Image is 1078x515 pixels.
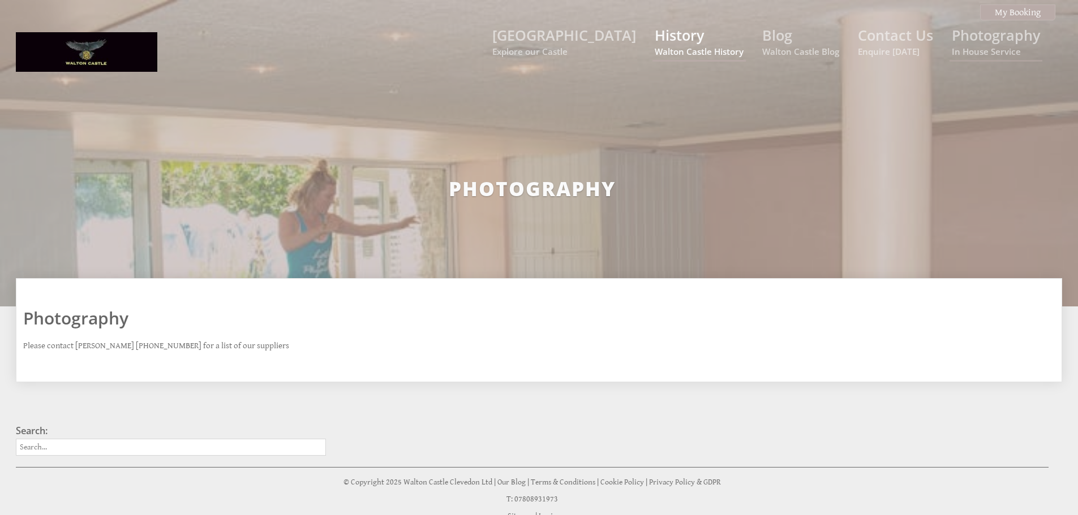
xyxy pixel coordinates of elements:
a: BlogWalton Castle Blog [762,25,839,57]
a: T: 07808931973 [506,495,558,504]
a: Cookie Policy [600,478,644,487]
a: © Copyright 2025 Walton Castle Clevedon Ltd [343,478,492,487]
input: Search... [16,439,326,456]
span: | [597,478,599,487]
a: Privacy Policy & GDPR [649,478,721,487]
small: Explore our Castle [492,46,636,57]
img: Walton Castle [16,32,157,72]
span: | [527,478,529,487]
h2: Photography [119,175,946,202]
small: Walton Castle Blog [762,46,839,57]
small: In House Service [952,46,1040,57]
p: Please contact [PERSON_NAME] [PHONE_NUMBER] for a list of our suppliers [23,341,1041,350]
h1: Photography [23,306,1041,330]
a: PhotographyIn House Service [952,25,1040,57]
a: [GEOGRAPHIC_DATA]Explore our Castle [492,25,636,57]
h3: Search: [16,425,326,437]
small: Walton Castle History [655,46,744,57]
a: Our Blog [497,478,526,487]
span: | [646,478,647,487]
a: My Booking [980,5,1055,20]
span: | [494,478,496,487]
a: Terms & Conditions [531,478,595,487]
a: HistoryWalton Castle History [655,25,744,57]
small: Enquire [DATE] [858,46,933,57]
a: Contact UsEnquire [DATE] [858,25,933,57]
